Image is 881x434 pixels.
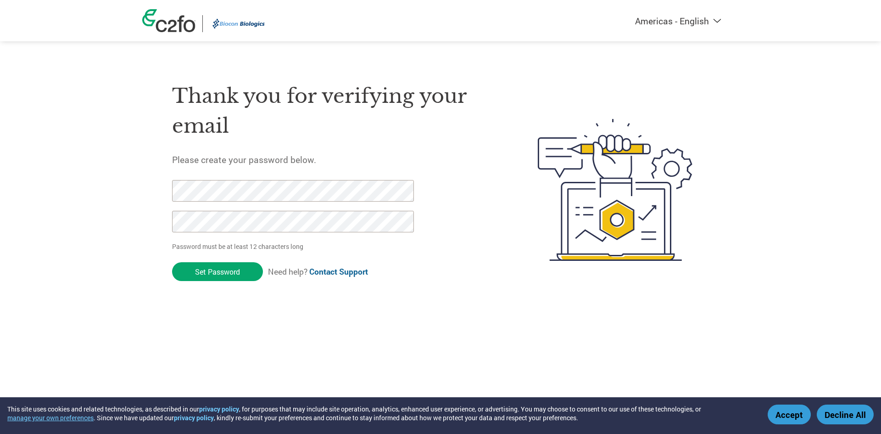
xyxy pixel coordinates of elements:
[172,81,494,141] h1: Thank you for verifying your email
[7,405,754,422] div: This site uses cookies and related technologies, as described in our , for purposes that may incl...
[210,15,268,32] img: Biocon Biologics
[521,68,709,312] img: create-password
[309,266,368,277] a: Contact Support
[172,154,494,165] h5: Please create your password below.
[7,413,94,422] button: manage your own preferences
[174,413,214,422] a: privacy policy
[172,262,263,281] input: Set Password
[768,405,811,424] button: Accept
[172,242,417,251] p: Password must be at least 12 characters long
[268,266,368,277] span: Need help?
[199,405,239,413] a: privacy policy
[817,405,874,424] button: Decline All
[142,9,195,32] img: c2fo logo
